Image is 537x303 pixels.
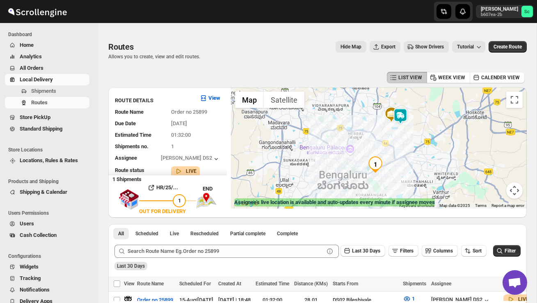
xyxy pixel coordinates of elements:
[5,273,89,284] button: Tracking
[439,203,470,208] span: Map data ©2025
[525,9,530,14] text: Sc
[20,65,43,71] span: All Orders
[20,76,53,83] span: Local Delivery
[475,203,487,208] a: Terms
[367,156,384,173] div: 1
[194,92,225,105] button: View
[294,281,328,287] span: Distance (KMs)
[505,248,516,254] span: Filter
[115,120,136,126] span: Due Date
[8,210,93,216] span: Users Permissions
[115,143,149,149] span: Shipments no.
[403,281,426,287] span: Shipments
[340,44,361,50] span: Hide Map
[234,198,435,207] label: Assignee's live location is available and auto-updates every minute if assignee moves
[20,42,34,48] span: Home
[461,245,487,257] button: Sort
[161,155,220,163] button: [PERSON_NAME] DS2
[20,126,62,132] span: Standard Shipping
[8,147,93,153] span: Store Locations
[5,284,89,296] button: Notifications
[171,132,191,138] span: 01:32:00
[108,42,134,52] span: Routes
[171,143,174,149] span: 1
[233,198,260,209] img: Google
[5,261,89,273] button: Widgets
[476,5,534,18] button: User menu
[139,207,186,216] div: OUT FOR DELIVERY
[233,198,260,209] a: Open this area in Google Maps (opens a new window)
[115,167,144,173] span: Route status
[457,44,474,50] span: Tutorial
[20,232,57,238] span: Cash Collection
[438,74,465,81] span: WEEK VIEW
[5,186,89,198] button: Shipping & Calendar
[179,281,211,287] span: Scheduled For
[20,53,42,60] span: Analytics
[264,92,304,108] button: Show satellite imagery
[139,181,186,194] button: HR/25/...
[427,72,470,83] button: WEEK VIEW
[431,281,451,287] span: Assignee
[422,245,458,257] button: Columns
[31,99,48,106] span: Routes
[20,114,50,120] span: Store PickUp
[137,281,164,287] span: Route Name
[398,74,422,81] span: LIST VIEW
[20,275,41,281] span: Tracking
[5,230,89,241] button: Cash Collection
[5,51,89,62] button: Analytics
[481,12,518,17] p: b607ea-2b
[387,72,427,83] button: LIST VIEW
[115,132,151,138] span: Estimated Time
[352,248,380,254] span: Last 30 Days
[494,44,522,50] span: Create Route
[489,41,527,53] button: Create Route
[506,92,523,108] button: Toggle fullscreen view
[5,62,89,74] button: All Orders
[5,97,89,108] button: Routes
[119,184,139,216] img: shop.svg
[470,72,525,83] button: CALENDER VIEW
[156,184,178,191] b: HR/25/...
[8,178,93,185] span: Products and Shipping
[493,245,521,257] button: Filter
[5,218,89,230] button: Users
[190,230,219,237] span: Rescheduled
[113,228,129,239] button: All routes
[115,109,144,115] span: Route Name
[336,41,366,53] button: Map action label
[491,203,524,208] a: Report a map error
[20,189,67,195] span: Shipping & Calendar
[5,85,89,97] button: Shipments
[171,109,207,115] span: Order no 25899
[108,53,200,60] p: Allows you to create, view and edit routes.
[124,281,135,287] span: View
[340,245,385,257] button: Last 30 Days
[170,230,179,237] span: Live
[7,1,68,22] img: ScrollEngine
[20,264,39,270] span: Widgets
[208,95,220,101] b: View
[218,281,241,287] span: Created At
[20,220,34,227] span: Users
[521,6,533,17] span: Sanjay chetri
[20,287,50,293] span: Notifications
[5,39,89,51] button: Home
[8,253,93,259] span: Configurations
[277,230,298,237] span: Complete
[115,96,193,105] h3: ROUTE DETAILS
[179,297,213,303] span: 15-Aug | [DATE]
[333,281,358,287] span: Starts From
[235,92,264,108] button: Show street map
[20,157,78,163] span: Locations, Rules & Rates
[186,168,197,174] b: LIVE
[31,88,56,94] span: Shipments
[128,245,324,258] input: Search Route Name Eg.Order no 25899
[174,167,197,175] button: LIVE
[115,155,137,161] span: Assignee
[503,270,527,295] a: Open chat
[108,172,142,182] b: 1 Shipments
[518,296,529,302] b: LIVE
